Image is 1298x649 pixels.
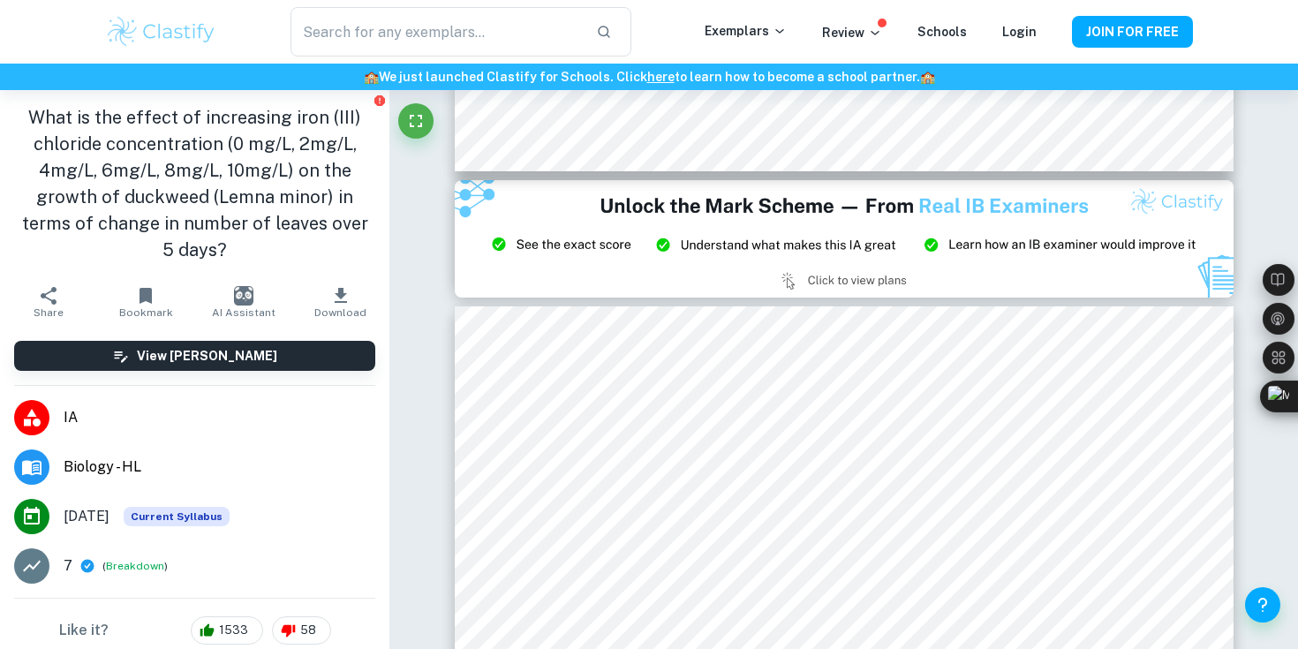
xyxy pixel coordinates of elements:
span: ( ) [102,558,168,575]
span: Bookmark [119,306,173,319]
a: here [647,70,675,84]
a: Login [1002,25,1037,39]
button: Breakdown [106,558,164,574]
span: 58 [291,622,326,639]
a: Schools [917,25,967,39]
h1: What is the effect of increasing iron (III) chloride concentration (0 mg/L, 2mg/L, 4mg/L, 6mg/L, ... [14,104,375,263]
img: AI Assistant [234,286,253,306]
p: 7 [64,555,72,577]
span: Current Syllabus [124,507,230,526]
span: 🏫 [364,70,379,84]
span: Share [34,306,64,319]
span: 1533 [209,622,258,639]
span: Biology - HL [64,457,375,478]
button: Fullscreen [398,103,434,139]
span: Download [314,306,366,319]
h6: View [PERSON_NAME] [137,346,277,366]
h6: We just launched Clastify for Schools. Click to learn how to become a school partner. [4,67,1294,87]
span: [DATE] [64,506,109,527]
div: 1533 [191,616,263,645]
div: 58 [272,616,331,645]
button: View [PERSON_NAME] [14,341,375,371]
button: JOIN FOR FREE [1072,16,1193,48]
img: Ad [455,180,1234,297]
button: Bookmark [97,277,194,327]
span: IA [64,407,375,428]
span: AI Assistant [212,306,275,319]
button: Download [292,277,389,327]
button: AI Assistant [195,277,292,327]
span: 🏫 [920,70,935,84]
div: This exemplar is based on the current syllabus. Feel free to refer to it for inspiration/ideas wh... [124,507,230,526]
h6: Like it? [59,620,109,641]
button: Report issue [373,94,386,107]
img: Clastify logo [105,14,217,49]
button: Help and Feedback [1245,587,1280,623]
p: Exemplars [705,21,787,41]
input: Search for any exemplars... [291,7,582,57]
p: Review [822,23,882,42]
